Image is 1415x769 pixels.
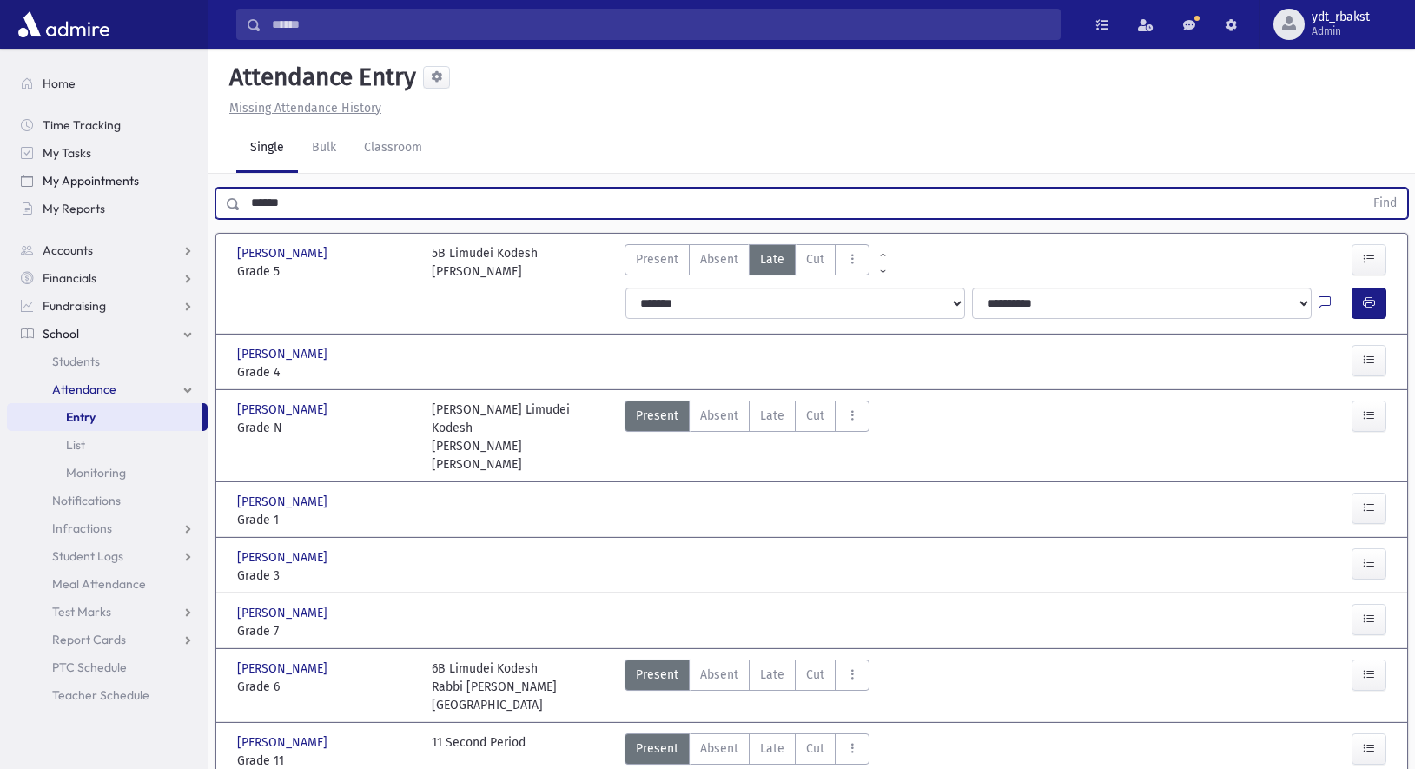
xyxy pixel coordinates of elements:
[237,244,331,262] span: [PERSON_NAME]
[66,409,96,425] span: Entry
[636,666,678,684] span: Present
[237,678,414,696] span: Grade 6
[66,437,85,453] span: List
[52,520,112,536] span: Infractions
[52,493,121,508] span: Notifications
[7,570,208,598] a: Meal Attendance
[760,666,784,684] span: Late
[636,739,678,758] span: Present
[7,431,208,459] a: List
[432,401,609,474] div: [PERSON_NAME] Limudei Kodesh [PERSON_NAME] [PERSON_NAME]
[625,244,869,281] div: AttTypes
[43,117,121,133] span: Time Tracking
[350,124,436,173] a: Classroom
[700,739,738,758] span: Absent
[43,242,93,258] span: Accounts
[52,604,111,620] span: Test Marks
[43,270,96,286] span: Financials
[66,465,126,481] span: Monitoring
[52,381,116,397] span: Attendance
[43,173,139,189] span: My Appointments
[7,264,208,292] a: Financials
[52,576,146,592] span: Meal Attendance
[7,487,208,514] a: Notifications
[806,407,824,425] span: Cut
[7,320,208,348] a: School
[700,407,738,425] span: Absent
[1312,24,1370,38] span: Admin
[7,375,208,403] a: Attendance
[760,250,784,268] span: Late
[237,419,414,437] span: Grade N
[237,660,331,678] span: [PERSON_NAME]
[237,401,331,419] span: [PERSON_NAME]
[237,567,414,585] span: Grade 3
[52,632,126,647] span: Report Cards
[1363,189,1407,218] button: Find
[625,401,869,474] div: AttTypes
[7,167,208,195] a: My Appointments
[7,653,208,681] a: PTC Schedule
[7,626,208,653] a: Report Cards
[7,459,208,487] a: Monitoring
[237,262,414,281] span: Grade 5
[43,76,76,91] span: Home
[229,101,381,116] u: Missing Attendance History
[237,548,331,567] span: [PERSON_NAME]
[43,145,91,161] span: My Tasks
[7,514,208,542] a: Infractions
[7,236,208,264] a: Accounts
[52,660,127,675] span: PTC Schedule
[7,598,208,626] a: Test Marks
[432,660,609,714] div: 6B Limudei Kodesh Rabbi [PERSON_NAME][GEOGRAPHIC_DATA]
[636,407,678,425] span: Present
[222,101,381,116] a: Missing Attendance History
[237,733,331,752] span: [PERSON_NAME]
[261,9,1060,40] input: Search
[432,244,538,281] div: 5B Limudei Kodesh [PERSON_NAME]
[237,345,331,363] span: [PERSON_NAME]
[52,548,123,564] span: Student Logs
[625,660,869,714] div: AttTypes
[236,124,298,173] a: Single
[43,201,105,216] span: My Reports
[7,348,208,375] a: Students
[636,250,678,268] span: Present
[237,511,414,529] span: Grade 1
[7,139,208,167] a: My Tasks
[237,622,414,640] span: Grade 7
[7,403,202,431] a: Entry
[7,111,208,139] a: Time Tracking
[43,326,79,341] span: School
[7,542,208,570] a: Student Logs
[1312,10,1370,24] span: ydt_rbakst
[237,363,414,381] span: Grade 4
[7,292,208,320] a: Fundraising
[237,493,331,511] span: [PERSON_NAME]
[14,7,114,42] img: AdmirePro
[7,195,208,222] a: My Reports
[806,666,824,684] span: Cut
[298,124,350,173] a: Bulk
[43,298,106,314] span: Fundraising
[222,63,416,92] h5: Attendance Entry
[7,681,208,709] a: Teacher Schedule
[760,407,784,425] span: Late
[7,70,208,97] a: Home
[52,354,100,369] span: Students
[700,250,738,268] span: Absent
[237,604,331,622] span: [PERSON_NAME]
[806,250,824,268] span: Cut
[700,666,738,684] span: Absent
[52,687,149,703] span: Teacher Schedule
